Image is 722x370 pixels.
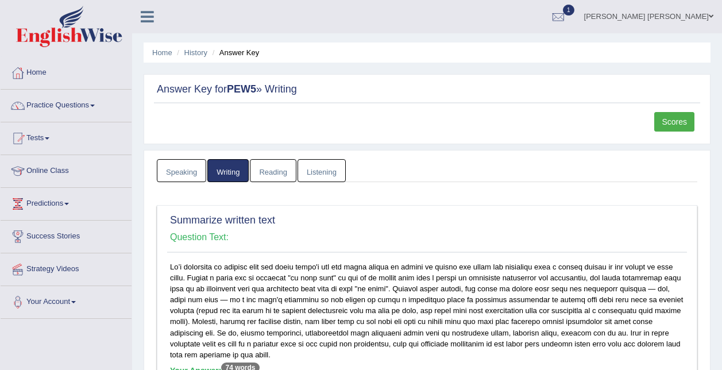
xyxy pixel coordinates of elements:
[563,5,574,16] span: 1
[1,286,132,315] a: Your Account
[250,159,296,183] a: Reading
[157,84,697,95] h2: Answer Key for » Writing
[1,221,132,249] a: Success Stories
[1,90,132,118] a: Practice Questions
[1,253,132,282] a: Strategy Videos
[152,48,172,57] a: Home
[1,155,132,184] a: Online Class
[1,188,132,217] a: Predictions
[207,159,249,183] a: Writing
[1,122,132,151] a: Tests
[210,47,260,58] li: Answer Key
[157,159,206,183] a: Speaking
[170,215,684,226] h2: Summarize written text
[184,48,207,57] a: History
[170,232,684,242] h4: Question Text:
[1,57,132,86] a: Home
[654,112,694,132] a: Scores
[227,83,256,95] strong: PEW5
[298,159,346,183] a: Listening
